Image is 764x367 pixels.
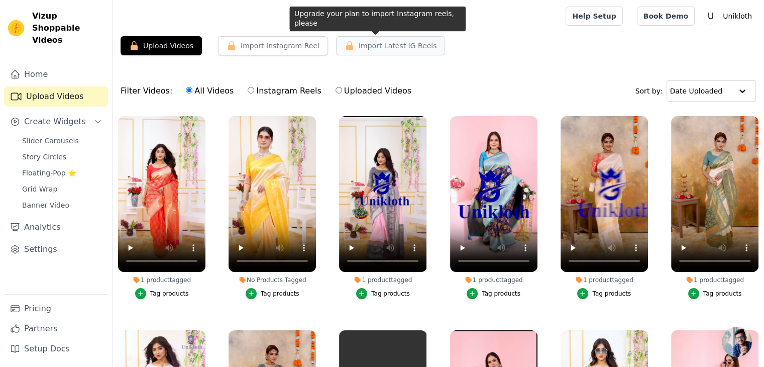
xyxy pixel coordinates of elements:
div: Filter Videos: [121,79,417,103]
span: Slider Carousels [22,136,79,146]
button: Tag products [467,288,520,299]
button: U Unikloth [703,7,756,25]
span: Vizup Shoppable Videos [32,10,104,46]
a: Pricing [4,299,108,319]
button: Import Instagram Reel [218,36,328,55]
div: Tag products [482,290,520,298]
a: Grid Wrap [16,182,108,196]
label: Instagram Reels [247,84,321,98]
label: All Videos [185,84,234,98]
label: Uploaded Videos [335,84,412,98]
div: Tag products [703,290,742,298]
div: Tag products [592,290,631,298]
span: Import Latest IG Reels [359,41,437,51]
a: Banner Video [16,198,108,212]
span: Floating-Pop ⭐ [22,168,76,178]
button: Upload Videos [121,36,202,55]
input: All Videos [186,87,192,94]
div: 1 product tagged [450,276,537,284]
a: Setup Docs [4,339,108,359]
input: Instagram Reels [248,87,254,94]
a: Analytics [4,217,108,237]
a: Floating-Pop ⭐ [16,166,108,180]
a: Settings [4,239,108,259]
span: Create Widgets [24,116,86,128]
button: Create Widgets [4,112,108,132]
div: Tag products [150,290,189,298]
div: 1 product tagged [339,276,426,284]
img: Vizup [8,20,24,36]
div: 1 product tagged [561,276,648,284]
div: Tag products [371,290,410,298]
a: Upload Videos [4,86,108,107]
text: U [708,11,714,21]
span: Story Circles [22,152,66,162]
a: Help Setup [566,7,622,26]
div: 1 product tagged [118,276,205,284]
span: Banner Video [22,200,69,210]
button: Tag products [246,288,299,299]
span: Grid Wrap [22,184,57,194]
button: Tag products [356,288,410,299]
button: Import Latest IG Reels [336,36,446,55]
a: Partners [4,319,108,339]
div: No Products Tagged [229,276,316,284]
a: Book Demo [637,7,695,26]
button: Tag products [135,288,189,299]
button: Tag products [688,288,742,299]
button: Tag products [577,288,631,299]
a: Slider Carousels [16,134,108,148]
p: Unikloth [719,7,756,25]
div: 1 product tagged [671,276,758,284]
a: Story Circles [16,150,108,164]
div: Sort by: [635,80,756,102]
a: Home [4,64,108,84]
input: Uploaded Videos [336,87,342,94]
div: Open chat [722,327,752,357]
div: Tag products [261,290,299,298]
